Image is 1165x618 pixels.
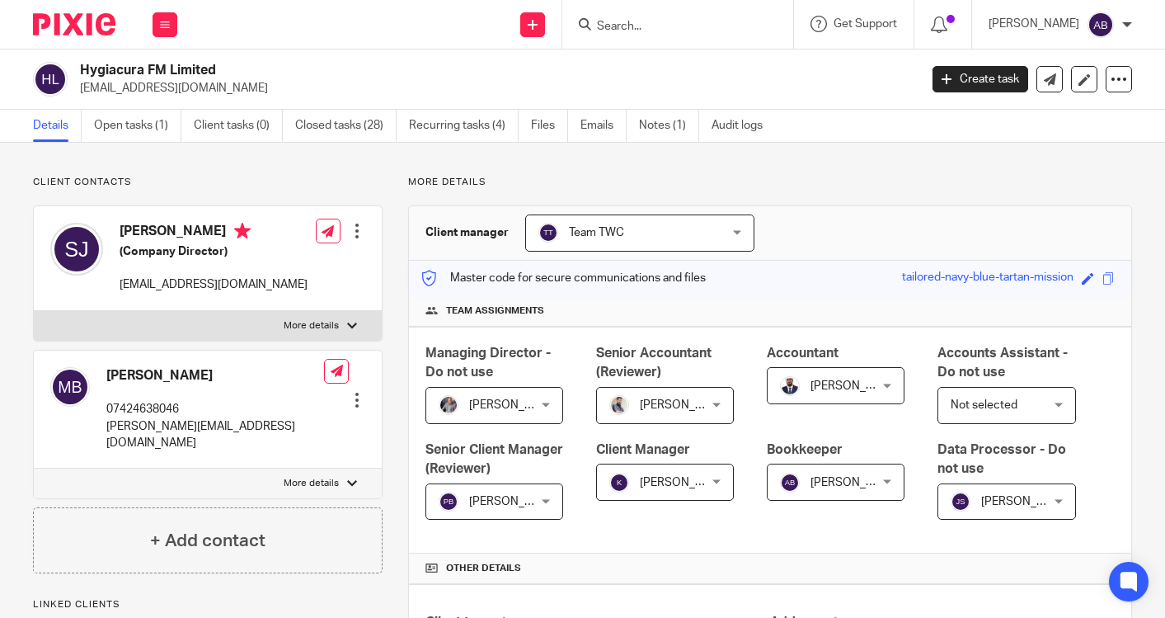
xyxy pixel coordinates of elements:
a: Emails [580,110,627,142]
span: [PERSON_NAME] [981,496,1072,507]
h3: Client manager [425,224,509,241]
span: Not selected [951,399,1017,411]
h2: Hygiacura FM Limited [80,62,742,79]
span: Accounts Assistant - Do not use [937,347,1068,379]
img: svg%3E [951,492,970,512]
p: Client contacts [33,176,383,189]
i: Primary [234,223,251,239]
img: Pixie [33,13,115,35]
span: [PERSON_NAME] [810,380,901,392]
span: Team assignments [446,304,544,318]
h4: [PERSON_NAME] [120,223,308,243]
p: 07424638046 [106,401,324,418]
img: svg%3E [538,223,558,243]
img: svg%3E [50,223,103,276]
p: More details [284,319,339,333]
a: Files [531,110,568,142]
img: svg%3E [439,492,458,512]
img: WhatsApp%20Image%202022-05-18%20at%206.27.04%20PM.jpeg [780,376,800,396]
p: Linked clients [33,598,383,611]
span: [PERSON_NAME] [810,477,901,488]
img: Pixie%2002.jpg [609,395,629,415]
a: Closed tasks (28) [295,110,397,142]
span: Managing Director - Do not use [425,347,551,379]
a: Client tasks (0) [194,110,283,142]
p: [PERSON_NAME] [989,16,1079,32]
p: More details [284,477,339,490]
span: Data Processor - Do not use [937,443,1066,475]
span: Accountant [767,347,839,360]
a: Recurring tasks (4) [409,110,519,142]
span: [PERSON_NAME] [469,496,560,507]
h5: (Company Director) [120,243,308,260]
span: Senior Accountant (Reviewer) [596,347,712,379]
img: svg%3E [609,473,629,493]
span: Bookkeeper [767,443,843,456]
p: [EMAIL_ADDRESS][DOMAIN_NAME] [120,276,308,293]
img: svg%3E [50,367,90,407]
span: [PERSON_NAME] [640,477,730,488]
img: svg%3E [780,473,800,493]
div: tailored-navy-blue-tartan-mission [902,269,1073,288]
img: svg%3E [33,62,68,97]
p: More details [408,176,1132,189]
span: Team TWC [569,227,624,238]
span: [PERSON_NAME] [469,399,560,411]
span: Client Manager [596,443,690,456]
a: Notes (1) [639,110,699,142]
p: [PERSON_NAME][EMAIL_ADDRESS][DOMAIN_NAME] [106,418,324,452]
p: [EMAIL_ADDRESS][DOMAIN_NAME] [80,80,908,97]
span: Get Support [834,18,897,30]
img: -%20%20-%20studio@ingrained.co.uk%20for%20%20-20220223%20at%20101413%20-%201W1A2026.jpg [439,395,458,415]
span: [PERSON_NAME] [640,399,730,411]
a: Create task [932,66,1028,92]
input: Search [595,20,744,35]
a: Audit logs [712,110,775,142]
span: Other details [446,562,521,575]
p: Master code for secure communications and files [421,270,706,286]
span: Senior Client Manager (Reviewer) [425,443,563,475]
h4: + Add contact [150,528,265,554]
a: Details [33,110,82,142]
a: Open tasks (1) [94,110,181,142]
h4: [PERSON_NAME] [106,367,324,384]
img: svg%3E [1087,12,1114,38]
